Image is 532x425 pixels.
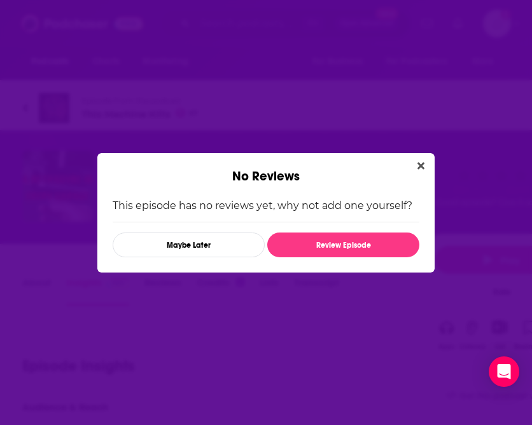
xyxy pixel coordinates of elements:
[412,158,430,174] button: Close
[267,233,419,257] button: Review Episode
[489,356,519,387] div: Open Intercom Messenger
[97,153,435,184] div: No Reviews
[113,199,419,212] p: This episode has no reviews yet, why not add one yourself?
[113,233,265,257] button: Maybe Later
